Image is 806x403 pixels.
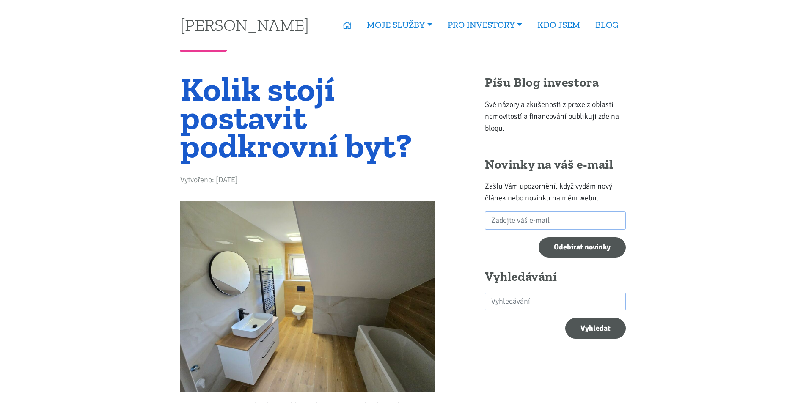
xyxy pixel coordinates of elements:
[359,15,440,35] a: MOJE SLUŽBY
[485,269,626,285] h2: Vyhledávání
[440,15,530,35] a: PRO INVESTORY
[180,75,435,160] h1: Kolik stojí postavit podkrovní byt?
[485,211,626,230] input: Zadejte váš e-mail
[485,99,626,134] p: Své názory a zkušenosti z praxe z oblasti nemovitostí a financování publikuji zde na blogu.
[530,15,588,35] a: KDO JSEM
[180,174,435,189] div: Vytvořeno: [DATE]
[485,75,626,91] h2: Píšu Blog investora
[485,180,626,204] p: Zašlu Vám upozornění, když vydám nový článek nebo novinku na mém webu.
[485,157,626,173] h2: Novinky na váš e-mail
[180,16,309,33] a: [PERSON_NAME]
[485,293,626,311] input: search
[539,237,626,258] input: Odebírat novinky
[565,318,626,339] button: Vyhledat
[588,15,626,35] a: BLOG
